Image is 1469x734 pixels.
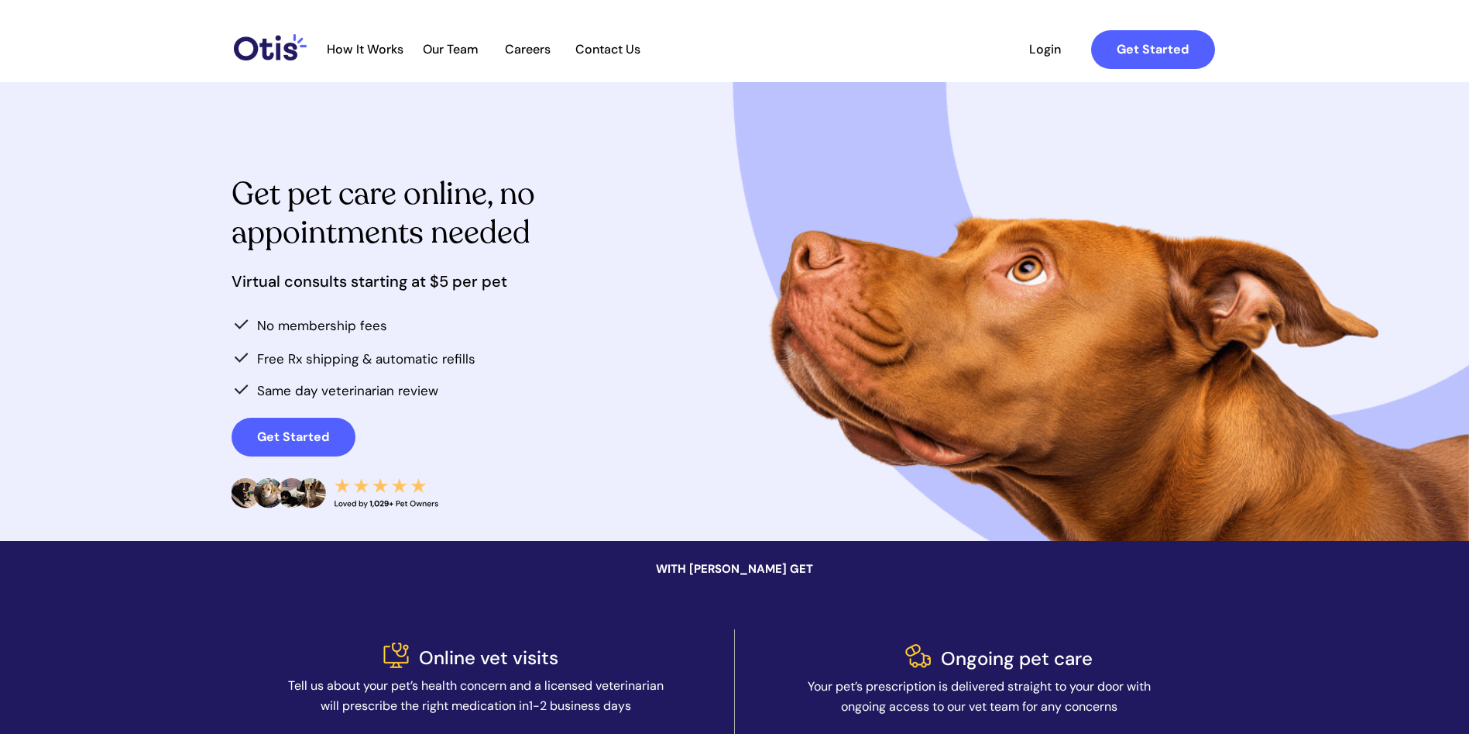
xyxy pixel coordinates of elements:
[1091,30,1215,69] a: Get Started
[529,698,631,714] span: 1-2 business days
[232,173,535,253] span: Get pet care online, no appointments needed
[257,382,438,399] span: Same day veterinarian review
[257,317,387,334] span: No membership fees
[232,418,355,457] a: Get Started
[1010,42,1081,57] span: Login
[288,677,664,714] span: Tell us about your pet’s health concern and a licensed veterinarian will prescribe the right medi...
[808,678,1151,715] span: Your pet’s prescription is delivered straight to your door with ongoing access to our vet team fo...
[232,271,507,291] span: Virtual consults starting at $5 per pet
[656,561,813,577] span: WITH [PERSON_NAME] GET
[941,646,1093,670] span: Ongoing pet care
[1010,30,1081,69] a: Login
[490,42,566,57] a: Careers
[257,429,329,445] strong: Get Started
[257,350,475,367] span: Free Rx shipping & automatic refills
[1117,41,1189,57] strong: Get Started
[413,42,489,57] a: Our Team
[419,646,558,670] span: Online vet visits
[568,42,649,57] a: Contact Us
[319,42,411,57] a: How It Works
